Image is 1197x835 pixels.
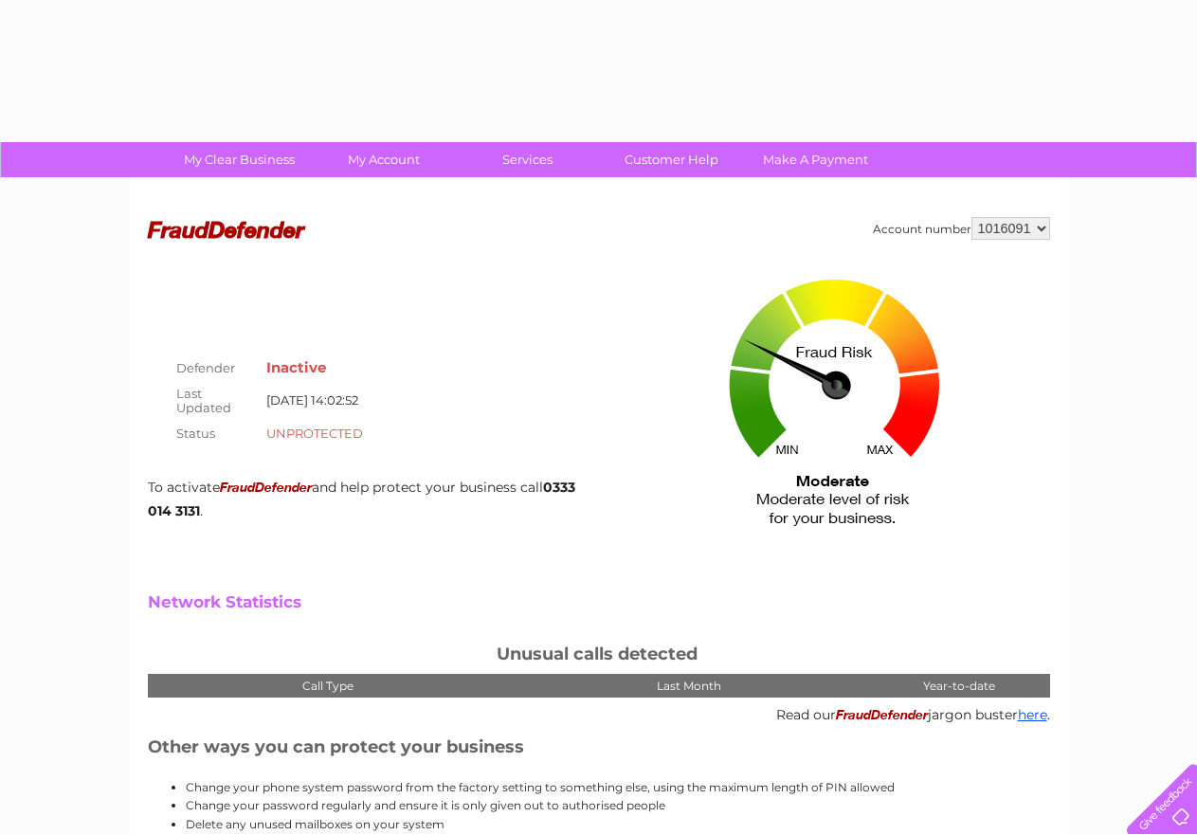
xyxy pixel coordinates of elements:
[449,142,606,177] a: Services
[262,421,368,446] td: UNPROTECTED
[508,674,869,699] th: Last Month
[161,142,317,177] a: My Clear Business
[148,698,1050,734] div: Read our jargon buster .
[148,641,1050,674] h3: Unusual calls detected
[167,381,262,421] th: Last Updated
[305,142,462,177] a: My Account
[262,381,368,421] td: [DATE] 14:02:52
[148,674,509,699] th: Call Type
[836,710,928,722] span: FraudDefender
[220,482,312,495] span: FraudDefender
[186,796,1050,814] li: Change your password regularly and ensure it is only given out to authorised people
[148,222,304,243] span: FraudDefender
[873,217,1050,240] div: Account number
[593,142,750,177] a: Customer Help
[186,815,1050,833] li: Delete any unused mailboxes on your system
[148,477,599,521] p: To activate and help protect your business call .
[148,734,1050,767] h3: Other ways you can protect your business
[148,479,575,518] b: 0333 014 3131
[869,674,1049,699] th: Year-to-date
[1018,706,1047,723] a: here
[186,778,1050,796] li: Change your phone system password from the factory setting to something else, using the maximum l...
[737,142,894,177] a: Make A Payment
[167,421,262,446] th: Status
[148,593,1050,622] h2: Network Statistics
[167,354,262,380] th: Defender
[262,354,368,380] td: Inactive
